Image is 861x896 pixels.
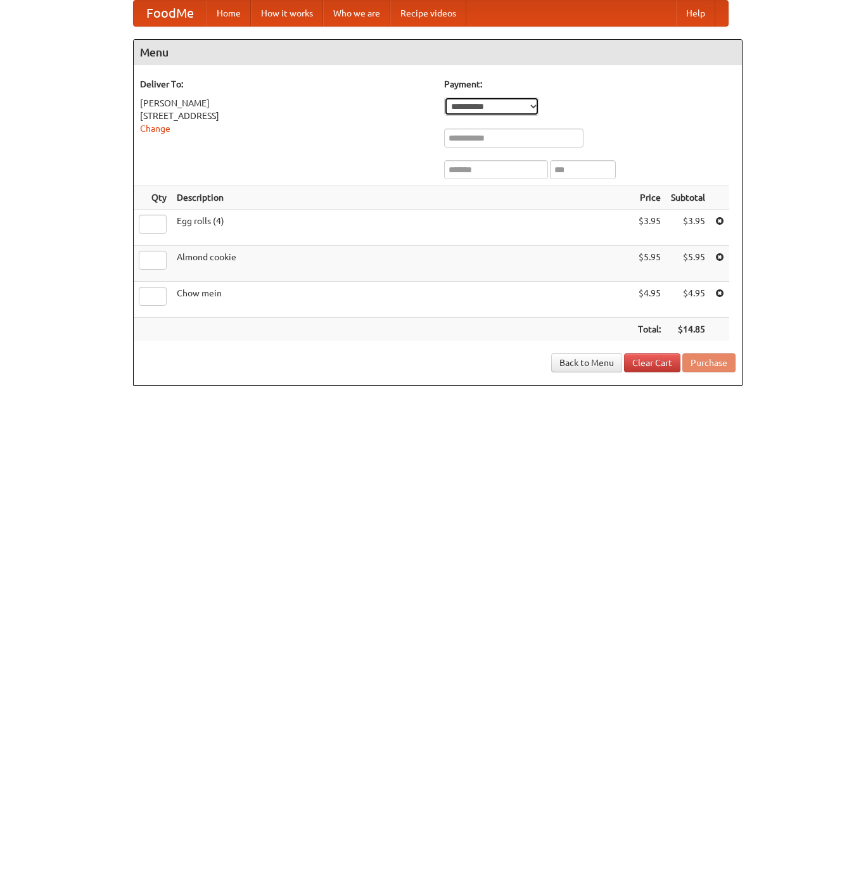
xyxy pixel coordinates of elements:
a: Recipe videos [390,1,466,26]
td: $5.95 [633,246,666,282]
button: Purchase [682,353,736,372]
th: Total: [633,318,666,341]
th: Subtotal [666,186,710,210]
a: Change [140,123,170,134]
td: $5.95 [666,246,710,282]
a: FoodMe [134,1,207,26]
th: Qty [134,186,172,210]
h4: Menu [134,40,742,65]
a: Home [207,1,251,26]
div: [STREET_ADDRESS] [140,110,431,122]
td: $3.95 [666,210,710,246]
td: Egg rolls (4) [172,210,633,246]
a: Clear Cart [624,353,680,372]
h5: Deliver To: [140,78,431,91]
th: $14.85 [666,318,710,341]
td: Almond cookie [172,246,633,282]
div: [PERSON_NAME] [140,97,431,110]
td: $4.95 [633,282,666,318]
a: Back to Menu [551,353,622,372]
a: Help [676,1,715,26]
td: $4.95 [666,282,710,318]
a: Who we are [323,1,390,26]
th: Price [633,186,666,210]
a: How it works [251,1,323,26]
td: Chow mein [172,282,633,318]
th: Description [172,186,633,210]
td: $3.95 [633,210,666,246]
h5: Payment: [444,78,736,91]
